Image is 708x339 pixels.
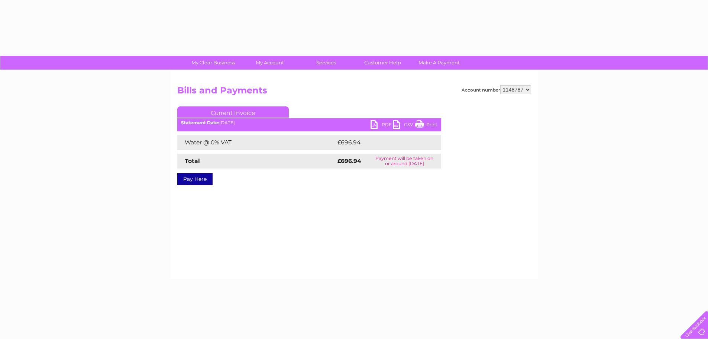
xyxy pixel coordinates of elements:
[295,56,357,70] a: Services
[393,120,415,131] a: CSV
[185,157,200,164] strong: Total
[368,154,441,169] td: Payment will be taken on or around [DATE]
[336,135,428,150] td: £696.94
[239,56,300,70] a: My Account
[177,106,289,118] a: Current Invoice
[352,56,413,70] a: Customer Help
[462,85,531,94] div: Account number
[177,173,213,185] a: Pay Here
[415,120,437,131] a: Print
[408,56,470,70] a: Make A Payment
[177,120,441,125] div: [DATE]
[371,120,393,131] a: PDF
[337,157,361,164] strong: £696.94
[182,56,244,70] a: My Clear Business
[177,85,531,99] h2: Bills and Payments
[181,120,219,125] b: Statement Date:
[177,135,336,150] td: Water @ 0% VAT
